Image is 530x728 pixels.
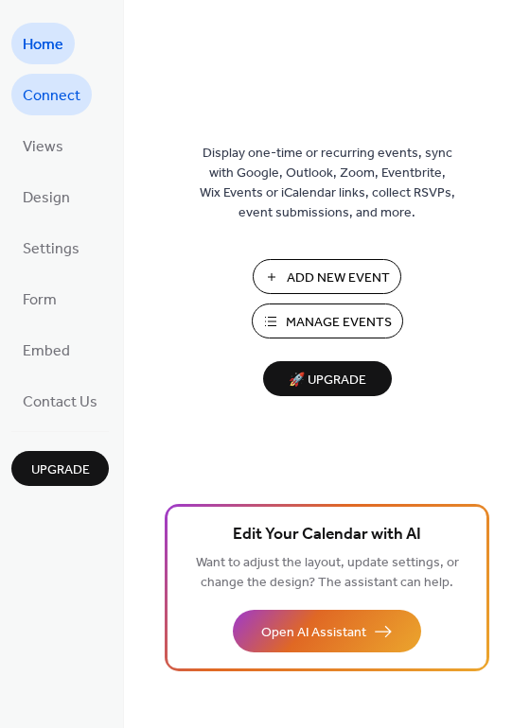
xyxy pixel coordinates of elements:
[11,176,81,217] a: Design
[287,269,390,288] span: Add New Event
[23,337,70,367] span: Embed
[11,329,81,371] a: Embed
[274,368,380,393] span: 🚀 Upgrade
[263,361,392,396] button: 🚀 Upgrade
[253,259,401,294] button: Add New Event
[11,380,109,422] a: Contact Us
[23,388,97,418] span: Contact Us
[11,227,91,269] a: Settings
[23,183,70,214] span: Design
[31,460,90,480] span: Upgrade
[252,303,403,338] button: Manage Events
[286,313,392,333] span: Manage Events
[23,30,63,61] span: Home
[11,74,92,115] a: Connect
[11,278,68,320] a: Form
[196,550,459,596] span: Want to adjust the layout, update settings, or change the design? The assistant can help.
[233,522,421,548] span: Edit Your Calendar with AI
[11,23,75,64] a: Home
[23,286,57,316] span: Form
[11,451,109,486] button: Upgrade
[11,125,75,166] a: Views
[23,81,80,112] span: Connect
[261,623,366,643] span: Open AI Assistant
[200,144,455,223] span: Display one-time or recurring events, sync with Google, Outlook, Zoom, Eventbrite, Wix Events or ...
[23,132,63,163] span: Views
[23,234,79,265] span: Settings
[233,610,421,652] button: Open AI Assistant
